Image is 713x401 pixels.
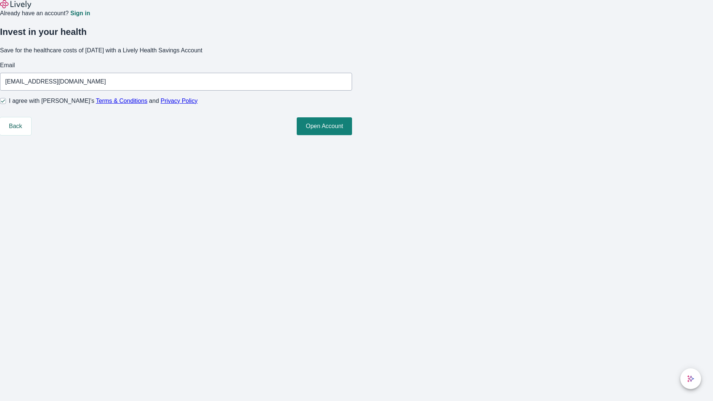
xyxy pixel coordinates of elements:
svg: Lively AI Assistant [687,375,694,382]
button: Open Account [297,117,352,135]
button: chat [680,368,701,389]
a: Privacy Policy [161,98,198,104]
a: Sign in [70,10,90,16]
a: Terms & Conditions [96,98,147,104]
span: I agree with [PERSON_NAME]’s and [9,97,198,105]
